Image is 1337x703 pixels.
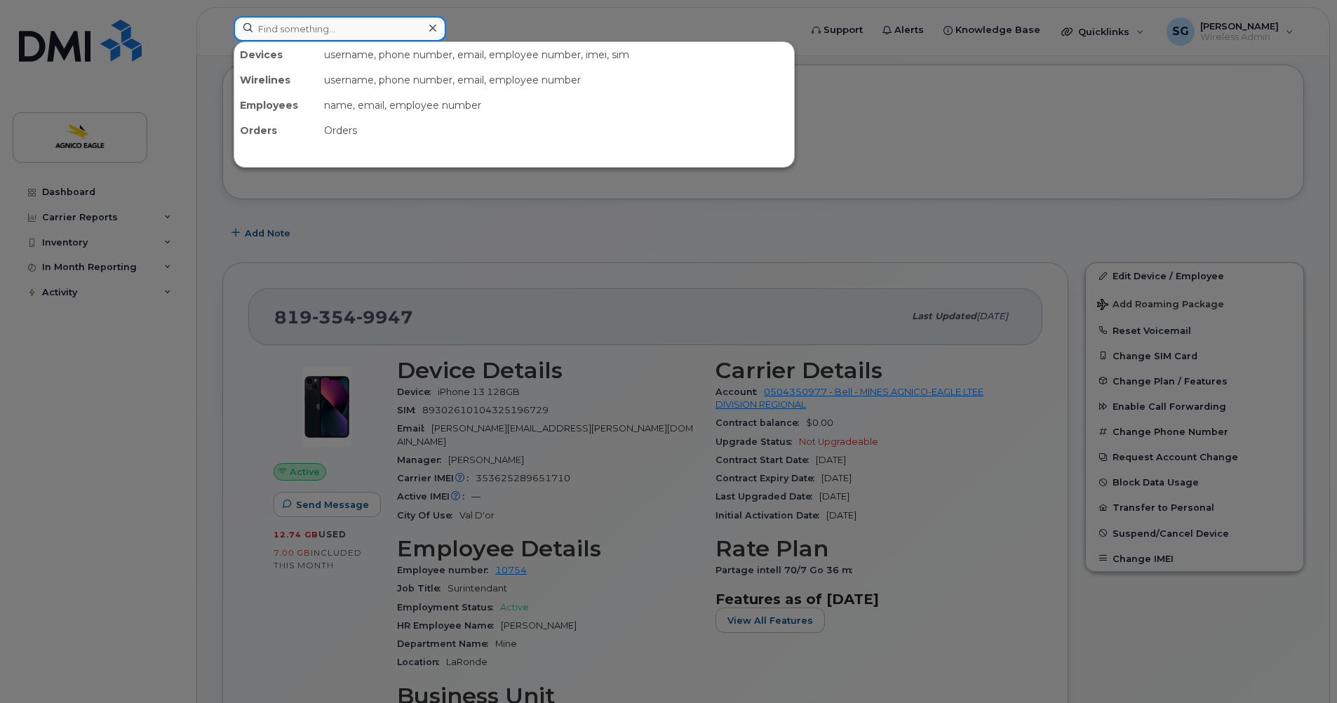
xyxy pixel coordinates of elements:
input: Find something... [234,16,446,41]
div: Devices [234,42,318,67]
div: Orders [318,118,794,143]
div: Wirelines [234,67,318,93]
div: username, phone number, email, employee number [318,67,794,93]
div: name, email, employee number [318,93,794,118]
div: username, phone number, email, employee number, imei, sim [318,42,794,67]
div: Employees [234,93,318,118]
div: Orders [234,118,318,143]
